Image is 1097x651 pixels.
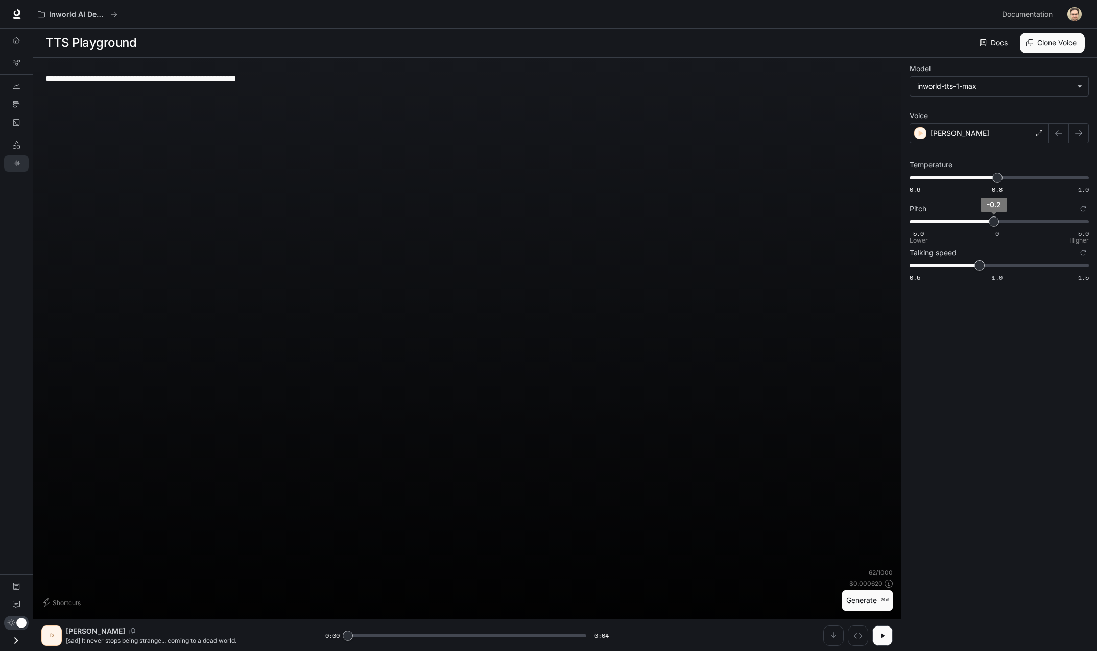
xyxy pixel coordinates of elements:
p: Lower [910,237,928,244]
button: Reset to default [1078,247,1089,258]
a: Overview [4,32,29,49]
button: All workspaces [33,4,122,25]
button: Copy Voice ID [125,628,139,634]
p: Model [910,65,931,73]
a: Documentation [4,578,29,594]
span: 0.8 [992,185,1003,194]
div: inworld-tts-1-max [910,77,1088,96]
a: Feedback [4,596,29,613]
a: Traces [4,96,29,112]
div: inworld-tts-1-max [917,81,1072,91]
p: ⌘⏎ [881,597,889,604]
button: Open drawer [5,630,28,651]
p: Higher [1069,237,1089,244]
p: Voice [910,112,928,119]
button: Reset to default [1078,203,1089,214]
a: Logs [4,114,29,131]
button: User avatar [1064,4,1085,25]
p: Temperature [910,161,952,168]
span: Documentation [1002,8,1053,21]
img: User avatar [1067,7,1082,21]
a: Docs [977,33,1012,53]
p: Inworld AI Demos [49,10,106,19]
div: D [43,628,60,644]
p: 62 / 1000 [869,568,893,577]
p: [PERSON_NAME] [931,128,989,138]
button: Clone Voice [1020,33,1085,53]
p: [sad] It never stops being strange... coming to a dead world. [66,636,301,645]
a: Dashboards [4,78,29,94]
p: Talking speed [910,249,957,256]
button: Download audio [823,625,844,646]
span: 1.5 [1078,273,1089,282]
span: -5.0 [910,229,924,238]
span: 0 [995,229,999,238]
a: Graph Registry [4,55,29,71]
p: Pitch [910,205,926,212]
span: 1.0 [1078,185,1089,194]
a: TTS Playground [4,155,29,172]
span: 0:04 [594,631,609,641]
button: Generate⌘⏎ [842,590,893,611]
span: 0:00 [325,631,340,641]
span: 1.0 [992,273,1003,282]
span: 0.6 [910,185,920,194]
p: $ 0.000620 [849,579,883,588]
p: [PERSON_NAME] [66,626,125,636]
h1: TTS Playground [45,33,136,53]
a: Documentation [998,4,1060,25]
button: Inspect [848,625,868,646]
span: 5.0 [1078,229,1089,238]
span: 0.5 [910,273,920,282]
a: LLM Playground [4,137,29,153]
button: Shortcuts [41,594,85,611]
span: Dark mode toggle [16,617,27,628]
span: -0.2 [987,200,1001,209]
